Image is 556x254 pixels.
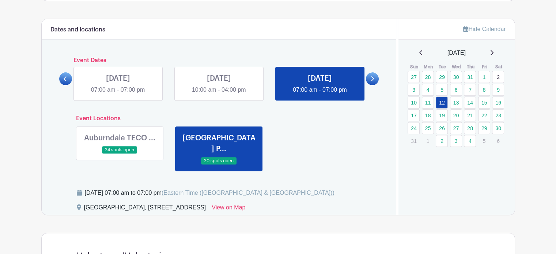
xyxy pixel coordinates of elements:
a: Hide Calendar [463,26,506,32]
h6: Event Locations [70,115,368,122]
a: 25 [422,122,434,134]
a: 28 [464,122,476,134]
p: 1 [422,135,434,147]
a: 29 [478,122,490,134]
div: [DATE] 07:00 am to 07:00 pm [85,189,334,197]
p: 6 [492,135,504,147]
a: 31 [464,71,476,83]
a: 27 [408,71,420,83]
a: 16 [492,96,504,109]
a: 11 [422,96,434,109]
h6: Event Dates [72,57,366,64]
th: Sun [407,63,421,71]
th: Tue [435,63,450,71]
a: 20 [450,109,462,121]
a: View on Map [212,203,245,215]
a: 6 [450,84,462,96]
a: 9 [492,84,504,96]
span: (Eastern Time ([GEOGRAPHIC_DATA] & [GEOGRAPHIC_DATA])) [162,190,334,196]
a: 21 [464,109,476,121]
a: 12 [436,96,448,109]
a: 4 [422,84,434,96]
a: 22 [478,109,490,121]
a: 14 [464,96,476,109]
a: 8 [478,84,490,96]
a: 30 [492,122,504,134]
a: 1 [478,71,490,83]
a: 15 [478,96,490,109]
th: Mon [421,63,436,71]
a: 3 [408,84,420,96]
h6: Dates and locations [50,26,105,33]
a: 26 [436,122,448,134]
a: 23 [492,109,504,121]
a: 19 [436,109,448,121]
a: 13 [450,96,462,109]
th: Thu [464,63,478,71]
a: 3 [450,135,462,147]
th: Fri [478,63,492,71]
a: 29 [436,71,448,83]
a: 5 [436,84,448,96]
p: 31 [408,135,420,147]
a: 27 [450,122,462,134]
p: 5 [478,135,490,147]
a: 2 [436,135,448,147]
th: Wed [450,63,464,71]
th: Sat [492,63,506,71]
div: [GEOGRAPHIC_DATA], [STREET_ADDRESS] [84,203,206,215]
a: 17 [408,109,420,121]
a: 30 [450,71,462,83]
a: 7 [464,84,476,96]
a: 28 [422,71,434,83]
a: 10 [408,96,420,109]
span: [DATE] [447,49,466,57]
a: 4 [464,135,476,147]
a: 24 [408,122,420,134]
a: 18 [422,109,434,121]
a: 2 [492,71,504,83]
